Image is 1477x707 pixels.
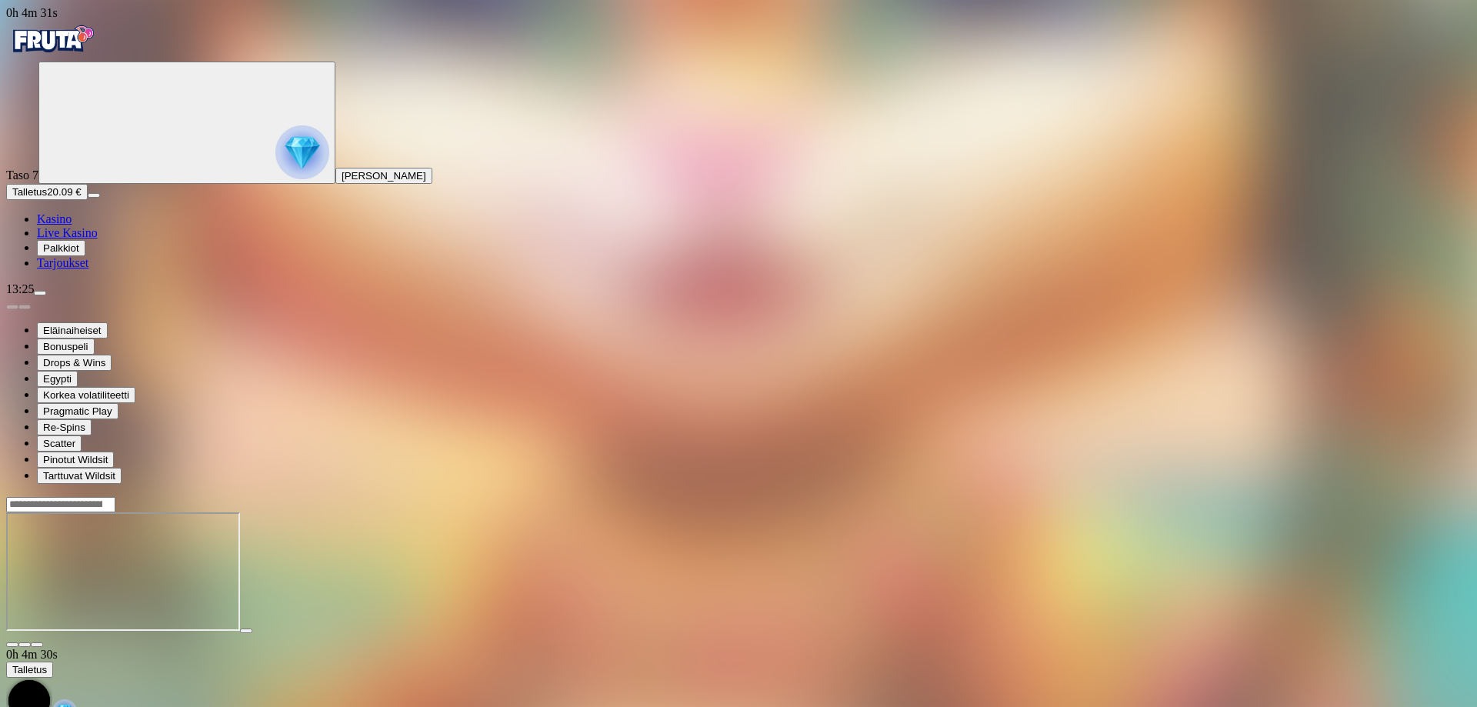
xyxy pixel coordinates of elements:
button: Pinotut Wildsit [37,452,114,468]
span: Re-Spins [43,422,85,433]
button: menu [34,291,46,295]
a: Tarjoukset [37,256,88,269]
button: close icon [6,642,18,647]
span: 13:25 [6,282,34,295]
span: Korkea volatiliteetti [43,389,129,401]
button: Drops & Wins [37,355,112,371]
button: Bonuspeli [37,338,95,355]
button: Scatter [37,435,82,452]
button: Talletusplus icon20.09 € [6,184,88,200]
img: reward progress [275,125,329,179]
button: play icon [240,629,252,633]
span: Drops & Wins [43,357,105,369]
nav: Main menu [6,212,1471,270]
span: Talletus [12,664,47,675]
button: Talletus [6,662,53,678]
span: Egypti [43,373,72,385]
span: Eläinaiheiset [43,325,102,336]
button: prev slide [6,305,18,309]
span: Taso 7 [6,168,38,182]
span: Bonuspeli [43,341,88,352]
button: chevron-down icon [18,642,31,647]
span: Talletus [12,186,47,198]
span: 20.09 € [47,186,81,198]
span: Pinotut Wildsit [43,454,108,465]
button: fullscreen icon [31,642,43,647]
a: Fruta [6,48,98,61]
span: [PERSON_NAME] [342,170,426,182]
nav: Primary [6,20,1471,270]
button: Egypti [37,371,78,387]
button: next slide [18,305,31,309]
a: Live Kasino [37,226,98,239]
button: Eläinaiheiset [37,322,108,338]
span: Pragmatic Play [43,405,112,417]
button: Re-Spins [37,419,92,435]
button: Pragmatic Play [37,403,118,419]
button: Korkea volatiliteetti [37,387,135,403]
a: Kasino [37,212,72,225]
button: Tarttuvat Wildsit [37,468,122,484]
iframe: Cleocatra [6,512,240,631]
span: user session time [6,6,58,19]
button: Palkkiot [37,240,85,256]
input: Search [6,497,115,512]
span: Tarttuvat Wildsit [43,470,115,482]
span: Scatter [43,438,75,449]
span: Palkkiot [43,242,79,254]
span: user session time [6,648,58,661]
img: Fruta [6,20,98,58]
button: menu [88,193,100,198]
button: [PERSON_NAME] [335,168,432,184]
button: reward progress [38,62,335,184]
